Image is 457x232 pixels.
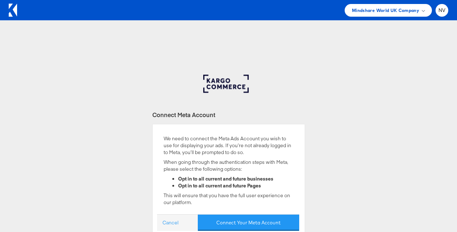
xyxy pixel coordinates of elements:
strong: Opt in to all current and future businesses [178,175,273,182]
strong: Opt in to all current and future Pages [178,182,261,189]
span: Mindshare World UK Company [352,7,419,14]
p: When going through the authentication steps with Meta, please select the following options: [164,159,294,172]
p: We need to connect the Meta Ads Account you wish to use for displaying your ads. If you’re not al... [164,135,294,156]
button: Connect Your Meta Account [198,215,299,231]
p: This will ensure that you have the full user experience on our platform. [164,192,294,206]
span: NV [438,8,446,13]
a: Cancel [163,219,179,226]
div: Connect Meta Account [152,111,305,119]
